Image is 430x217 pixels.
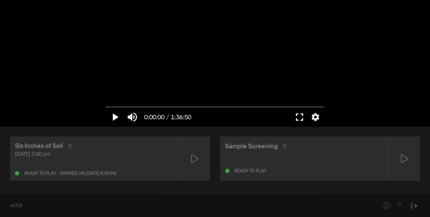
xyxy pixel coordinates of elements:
button: Play [106,108,124,126]
button: 0:00:00 / 1:36:50 [141,108,194,126]
div: Sample Screening [225,142,278,151]
div: Ready to play - expires on [DATE] 6:59 pm [24,171,116,176]
div: v0.5.8 [10,203,368,209]
div: Six Inches of Soil [15,141,63,151]
button: Full screen [291,108,308,126]
button: More settings [308,108,323,126]
button: Sign Out [408,200,420,212]
button: Mute [124,108,141,126]
div: Ready to play [234,169,267,173]
div: [DATE] 7:00 pm [15,151,174,158]
button: Help [380,200,393,212]
button: Help [393,200,405,212]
